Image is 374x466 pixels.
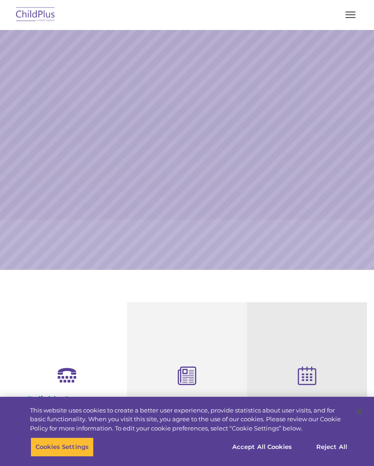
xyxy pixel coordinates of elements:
img: ChildPlus by Procare Solutions [14,4,57,26]
h4: Reliable Customer Support [14,394,120,415]
button: Close [349,401,369,422]
h4: Free Regional Meetings [254,396,360,406]
h4: Child Development Assessments in ChildPlus [134,396,240,426]
button: Cookies Settings [30,437,94,457]
button: Reject All [303,437,361,457]
button: Accept All Cookies [227,437,297,457]
div: This website uses cookies to create a better user experience, provide statistics about user visit... [30,406,348,433]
